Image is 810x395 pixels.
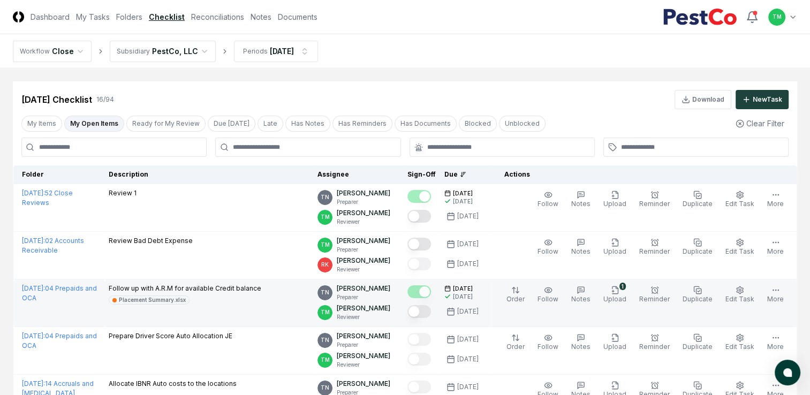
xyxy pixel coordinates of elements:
button: Reminder [637,331,672,354]
span: [DATE] [453,285,473,293]
span: Order [506,343,525,351]
button: Order [504,284,527,306]
div: [DATE] [457,354,479,364]
button: Has Documents [395,116,457,132]
th: Assignee [313,165,403,184]
a: Dashboard [31,11,70,22]
div: [DATE] [457,382,479,392]
button: Follow [535,331,561,354]
span: Duplicate [683,247,713,255]
button: Reminder [637,284,672,306]
div: Subsidiary [117,47,150,56]
span: Duplicate [683,200,713,208]
span: [DATE] : [22,237,45,245]
p: Preparer [337,293,390,301]
button: Upload [601,188,629,211]
button: More [765,331,786,354]
p: Reviewer [337,218,390,226]
span: Edit Task [725,200,754,208]
button: Clear Filter [731,113,789,133]
button: Reminder [637,188,672,211]
button: Notes [569,284,593,306]
p: [PERSON_NAME] [337,331,390,341]
a: Notes [251,11,271,22]
button: Notes [569,236,593,259]
div: [DATE] Checklist [21,93,92,106]
a: [DATE]:02 Accounts Receivable [22,237,84,254]
div: Periods [243,47,268,56]
span: [DATE] : [22,332,45,340]
button: Mark complete [407,333,431,346]
button: Mark complete [407,210,431,223]
span: [DATE] : [22,189,45,197]
button: Blocked [459,116,497,132]
div: [DATE] [457,307,479,316]
span: Upload [603,343,626,351]
p: [PERSON_NAME] [337,351,390,361]
p: Allocate IBNR Auto costs to the locations [109,379,237,389]
th: Description [104,165,314,184]
button: Edit Task [723,188,756,211]
span: Follow [538,295,558,303]
button: Reminder [637,236,672,259]
span: Upload [603,200,626,208]
a: Placement Summary.xlsx [109,295,190,305]
img: Logo [13,11,24,22]
span: Notes [571,295,591,303]
span: [DATE] : [22,379,45,388]
span: [DATE] : [22,284,45,292]
img: PestCo logo [663,9,737,26]
button: Mark complete [407,238,431,250]
span: Reminder [639,343,670,351]
button: NewTask [736,90,789,109]
span: RK [321,261,329,269]
span: Notes [571,200,591,208]
p: [PERSON_NAME] [337,208,390,218]
p: Preparer [337,198,390,206]
button: My Items [21,116,62,132]
span: Edit Task [725,295,754,303]
a: Folders [116,11,142,22]
div: New Task [753,95,782,104]
button: Upload [601,236,629,259]
button: 1Upload [601,284,629,306]
span: TN [321,384,329,392]
button: Mark complete [407,257,431,270]
div: [DATE] [457,239,479,249]
div: [DATE] [270,45,294,57]
span: Follow [538,343,558,351]
span: Edit Task [725,343,754,351]
span: Reminder [639,295,670,303]
span: Notes [571,343,591,351]
a: Documents [278,11,317,22]
p: [PERSON_NAME] [337,256,390,265]
p: Reviewer [337,361,390,369]
div: [DATE] [457,335,479,344]
span: Follow [538,200,558,208]
a: [DATE]:52 Close Reviews [22,189,73,207]
span: Duplicate [683,295,713,303]
nav: breadcrumb [13,41,318,62]
a: [DATE]:04 Prepaids and OCA [22,284,97,302]
button: Edit Task [723,236,756,259]
button: Has Notes [285,116,330,132]
p: Preparer [337,341,390,349]
div: 1 [619,283,626,290]
p: [PERSON_NAME] [337,284,390,293]
button: atlas-launcher [775,360,800,385]
button: Periods[DATE] [234,41,318,62]
p: [PERSON_NAME] [337,379,390,389]
button: Mark complete [407,305,431,318]
button: Ready for My Review [126,116,206,132]
p: Follow up with A.R.M for available Credit balance [109,284,261,293]
div: [DATE] [453,197,473,206]
p: Reviewer [337,265,390,274]
button: Due Today [208,116,255,132]
button: More [765,236,786,259]
button: More [765,284,786,306]
button: Follow [535,236,561,259]
span: Notes [571,247,591,255]
span: TM [321,213,330,221]
span: Follow [538,247,558,255]
button: My Open Items [64,116,124,132]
